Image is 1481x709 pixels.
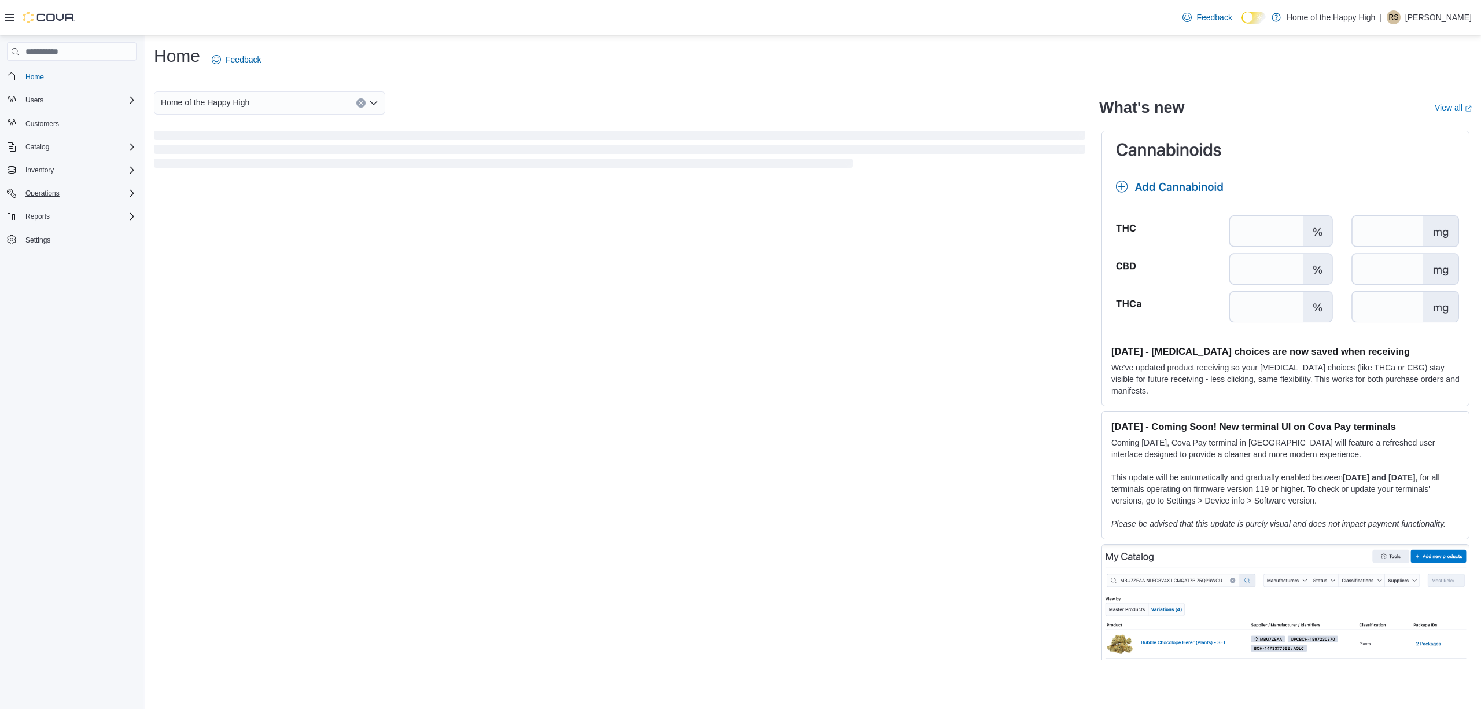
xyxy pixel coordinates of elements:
[21,93,48,107] button: Users
[226,54,261,65] span: Feedback
[1435,103,1472,112] a: View allExternal link
[1465,105,1472,112] svg: External link
[21,233,137,247] span: Settings
[21,117,64,131] a: Customers
[1287,10,1375,24] p: Home of the Happy High
[1111,437,1460,460] p: Coming [DATE], Cova Pay terminal in [GEOGRAPHIC_DATA] will feature a refreshed user interface des...
[23,12,75,23] img: Cova
[1389,10,1399,24] span: RS
[2,115,141,132] button: Customers
[1405,10,1472,24] p: [PERSON_NAME]
[25,212,50,221] span: Reports
[21,186,137,200] span: Operations
[1111,421,1460,432] h3: [DATE] - Coming Soon! New terminal UI on Cova Pay terminals
[21,210,54,223] button: Reports
[1380,10,1382,24] p: |
[1111,346,1460,357] h3: [DATE] - [MEDICAL_DATA] choices are now saved when receiving
[154,45,200,68] h1: Home
[21,93,137,107] span: Users
[1111,472,1460,506] p: This update will be automatically and gradually enabled between , for all terminals operating on ...
[1196,12,1232,23] span: Feedback
[161,95,249,109] span: Home of the Happy High
[21,70,49,84] a: Home
[2,92,141,108] button: Users
[25,119,59,128] span: Customers
[1343,473,1415,482] strong: [DATE] and [DATE]
[2,208,141,225] button: Reports
[25,95,43,105] span: Users
[1241,12,1266,24] input: Dark Mode
[154,133,1085,170] span: Loading
[21,186,64,200] button: Operations
[1387,10,1401,24] div: Rachel Snelgrove
[21,163,58,177] button: Inventory
[25,236,50,245] span: Settings
[21,140,54,154] button: Catalog
[2,68,141,85] button: Home
[21,69,137,83] span: Home
[21,210,137,223] span: Reports
[2,139,141,155] button: Catalog
[207,48,266,71] a: Feedback
[21,163,137,177] span: Inventory
[21,140,137,154] span: Catalog
[369,98,378,108] button: Open list of options
[1178,6,1236,29] a: Feedback
[2,185,141,201] button: Operations
[7,63,137,278] nav: Complex example
[1111,362,1460,396] p: We've updated product receiving so your [MEDICAL_DATA] choices (like THCa or CBG) stay visible fo...
[25,189,60,198] span: Operations
[1099,98,1184,117] h2: What's new
[21,233,55,247] a: Settings
[2,162,141,178] button: Inventory
[25,142,49,152] span: Catalog
[25,166,54,175] span: Inventory
[21,116,137,131] span: Customers
[25,72,44,82] span: Home
[2,232,141,248] button: Settings
[1111,519,1446,528] em: Please be advised that this update is purely visual and does not impact payment functionality.
[356,98,366,108] button: Clear input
